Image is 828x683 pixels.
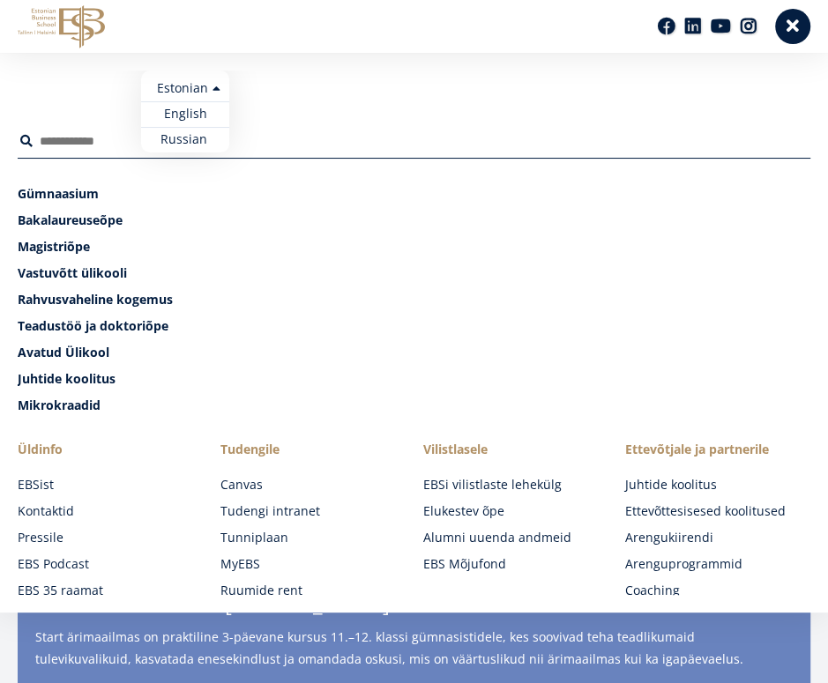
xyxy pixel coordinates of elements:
a: Ruumide rent [220,582,406,599]
a: EBSist [18,476,203,494]
a: Pressile [18,529,203,546]
span: ja [284,650,295,667]
span: praktiline [162,628,219,645]
a: Rahvusvaheline kogemus [18,291,810,308]
span: Start [35,628,63,645]
span: Vilistlasele [423,441,608,458]
span: kes [510,628,529,645]
a: Coaching [625,582,810,599]
a: Juhtide koolitus [625,476,810,494]
span: klassi [376,628,408,645]
a: Kontaktid [18,502,203,520]
a: Mikrokraadid [18,397,810,414]
a: Alumni uuenda andmeid [423,529,608,546]
a: Instagram [740,18,757,35]
a: Teadustöö ja doktoriõpe [18,317,810,335]
a: Facebook [658,18,675,35]
span: kursus [287,628,327,645]
a: Avatud Ülikool [18,344,810,361]
span: nii [529,650,544,667]
a: Tudengi intranet [220,502,406,520]
a: Tunniplaan [220,529,406,546]
span: ärimaailmas [548,650,621,667]
span: ka [645,650,659,667]
span: 11.–12. [331,628,372,645]
span: soovivad [533,628,584,645]
a: EBS 35 raamat [18,582,203,599]
a: Juhtide koolitus [18,370,810,388]
span: igapäevaelus. [662,650,743,667]
a: EBS Podcast [18,555,203,573]
a: Ettevõttesisesed koolitused [625,502,810,520]
a: MyEBS [220,555,406,573]
a: Bakalaureuseõpe [18,212,810,229]
span: oskusi, [365,650,406,667]
span: Üldinfo [18,441,203,458]
span: mis [409,650,430,667]
a: Tudengile [220,441,406,458]
span: ärimaailmas [67,628,140,645]
span: gümnasistidele, [412,628,506,645]
a: EBS Mõjufond [423,555,608,573]
span: teha [587,628,614,645]
span: tulevikuvalikuid, [35,650,131,667]
span: on [434,650,449,667]
a: Arengukiirendi [625,529,810,546]
span: Juhtide koolitus [18,370,116,387]
a: English [141,101,229,127]
span: Mikrokraadid [18,397,101,413]
a: Vastuvõtt ülikooli [18,264,810,282]
a: Canvas [220,476,406,494]
a: Arenguprogrammid [625,555,810,573]
span: Gümnaasium [18,185,99,202]
a: EBSi vilistlaste lehekülg [423,476,608,494]
span: Ettevõtjale ja partnerile [625,441,810,458]
span: väärtuslikud [452,650,526,667]
a: Elukestev õpe [423,502,608,520]
a: Gümnaasium [18,185,810,203]
a: Youtube [711,18,731,35]
span: kasvatada [135,650,194,667]
span: kui [624,650,642,667]
span: Bakalaureuseõpe [18,212,123,228]
span: teadlikumaid [617,628,695,645]
span: 3-päevane [222,628,284,645]
span: Teadustöö ja doktoriõpe [18,317,168,334]
span: on [144,628,159,645]
a: Russian [141,127,229,152]
span: omandada [298,650,362,667]
span: Rahvusvaheline kogemus [18,291,173,308]
span: Magistriõpe [18,238,90,255]
span: Vastuvõtt ülikooli [18,264,127,281]
a: Linkedin [684,18,702,35]
span: enesekindlust [198,650,280,667]
a: Magistriõpe [18,238,810,256]
span: Avatud Ülikool [18,344,109,360]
